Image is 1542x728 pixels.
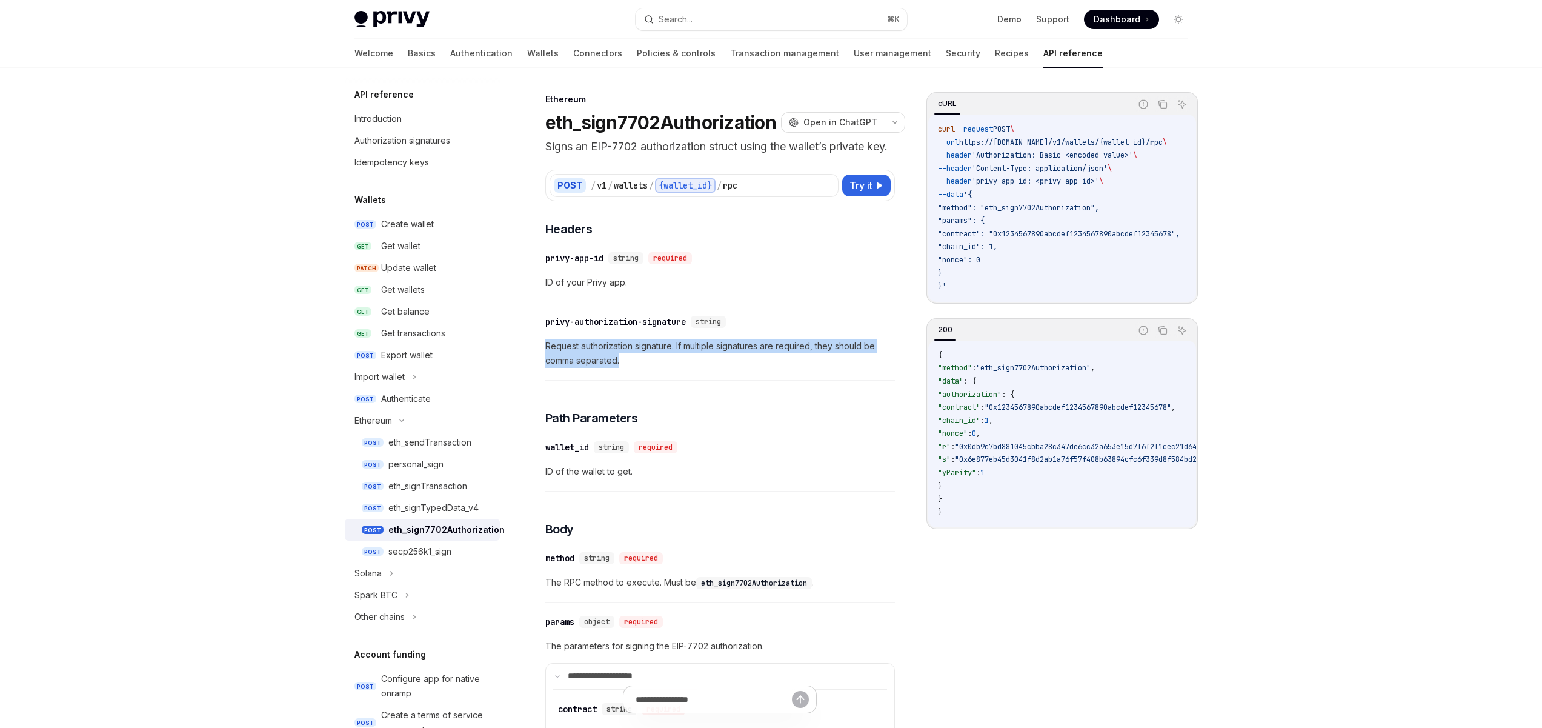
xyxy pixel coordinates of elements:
[381,217,434,232] div: Create wallet
[545,221,593,238] span: Headers
[597,179,606,192] div: v1
[723,179,737,192] div: rpc
[545,410,638,427] span: Path Parameters
[955,124,993,134] span: --request
[345,541,500,563] a: POSTsecp256k1_sign
[354,351,376,360] span: POST
[545,93,895,105] div: Ethereum
[354,242,371,251] span: GET
[345,344,500,366] a: POSTExport wallet
[980,402,985,412] span: :
[381,282,425,297] div: Get wallets
[938,229,1180,239] span: "contract": "0x1234567890abcdef1234567890abcdef12345678",
[362,482,384,491] span: POST
[591,179,596,192] div: /
[636,8,907,30] button: Search...⌘K
[842,175,891,196] button: Try it
[354,329,371,338] span: GET
[730,39,839,68] a: Transaction management
[362,438,384,447] span: POST
[717,179,722,192] div: /
[1174,322,1190,338] button: Ask AI
[955,455,1243,464] span: "0x6e877eb45d3041f8d2ab1a76f57f408b63894cfc6f339d8f584bd26efceae308"
[345,213,500,235] a: POSTCreate wallet
[345,432,500,453] a: POSTeth_sendTransaction
[388,479,467,493] div: eth_signTransaction
[938,429,968,438] span: "nonce"
[354,87,414,102] h5: API reference
[388,544,451,559] div: secp256k1_sign
[599,442,624,452] span: string
[1163,138,1167,147] span: \
[545,441,589,453] div: wallet_id
[450,39,513,68] a: Authentication
[938,402,980,412] span: "contract"
[545,112,776,133] h1: eth_sign7702Authorization
[388,523,505,537] div: eth_sign7702Authorization
[849,178,872,193] span: Try it
[345,301,500,322] a: GETGet balance
[545,252,603,264] div: privy-app-id
[354,39,393,68] a: Welcome
[655,178,716,193] div: {wallet_id}
[381,672,493,701] div: Configure app for native onramp
[527,39,559,68] a: Wallets
[1043,39,1103,68] a: API reference
[345,322,500,344] a: GETGet transactions
[972,164,1108,173] span: 'Content-Type: application/json'
[545,616,574,628] div: params
[792,691,809,708] button: Send message
[1084,10,1159,29] a: Dashboard
[345,453,500,475] a: POSTpersonal_sign
[636,686,792,713] input: Ask a question...
[989,416,993,426] span: ,
[938,494,942,504] span: }
[934,96,960,111] div: cURL
[938,138,959,147] span: --url
[980,468,985,478] span: 1
[545,521,574,538] span: Body
[637,39,716,68] a: Policies & controls
[545,339,895,368] span: Request authorization signature. If multiple signatures are required, they should be comma separa...
[938,281,946,291] span: }'
[381,239,420,253] div: Get wallet
[354,610,405,624] div: Other chains
[345,388,500,410] a: POSTAuthenticate
[649,179,654,192] div: /
[584,617,610,627] span: object
[1099,176,1103,186] span: \
[388,457,444,472] div: personal_sign
[354,133,450,148] div: Authorization signatures
[1108,164,1112,173] span: \
[354,647,426,662] h5: Account funding
[345,108,500,130] a: Introduction
[545,464,895,479] span: ID of the wallet to get.
[938,269,942,278] span: }
[345,279,500,301] a: GETGet wallets
[1155,96,1171,112] button: Copy the contents from the code block
[619,616,663,628] div: required
[381,326,445,341] div: Get transactions
[345,475,500,497] a: POSTeth_signTransaction
[345,257,500,279] a: PATCHUpdate wallet
[545,275,895,290] span: ID of your Privy app.
[1036,13,1069,25] a: Support
[887,15,900,24] span: ⌘ K
[408,39,436,68] a: Basics
[554,178,586,193] div: POST
[976,363,1091,373] span: "eth_sign7702Authorization"
[972,363,976,373] span: :
[545,639,895,653] span: The parameters for signing the EIP-7702 authorization.
[938,376,963,386] span: "data"
[354,370,405,384] div: Import wallet
[354,220,376,229] span: POST
[354,413,392,428] div: Ethereum
[1135,322,1151,338] button: Report incorrect code
[938,442,951,452] span: "r"
[354,155,429,170] div: Idempotency keys
[995,39,1029,68] a: Recipes
[354,11,430,28] img: light logo
[388,435,471,450] div: eth_sendTransaction
[354,112,402,126] div: Introduction
[545,575,895,590] span: The RPC method to execute. Must be .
